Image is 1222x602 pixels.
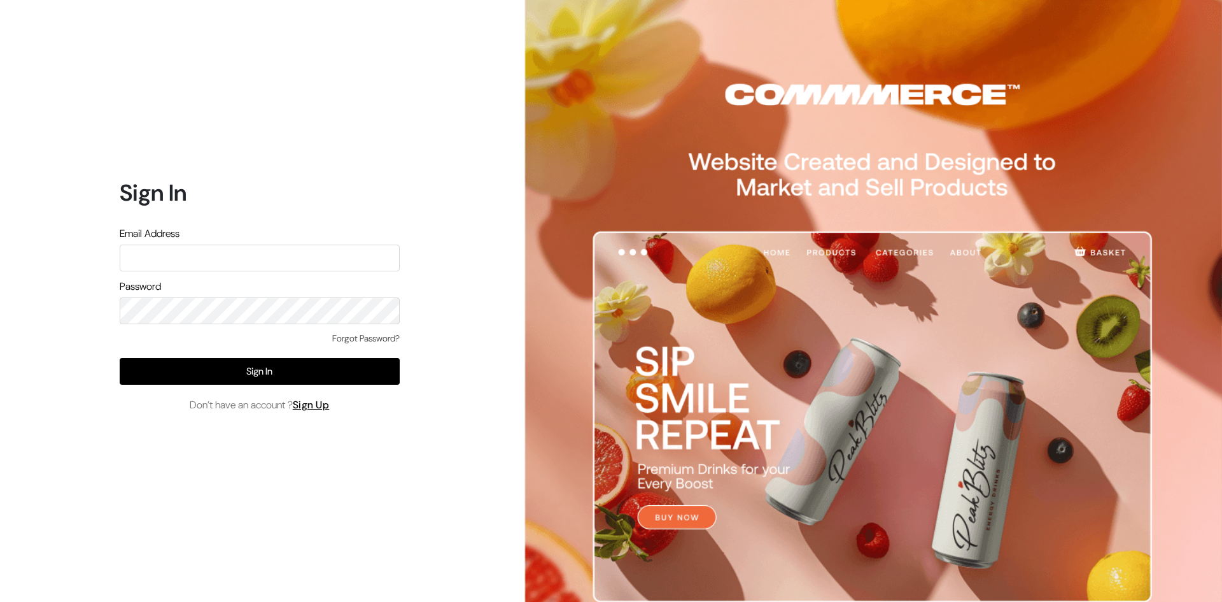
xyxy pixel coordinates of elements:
label: Email Address [120,226,179,241]
h1: Sign In [120,179,400,206]
span: Don’t have an account ? [190,398,330,413]
a: Forgot Password? [332,332,400,345]
label: Password [120,279,161,294]
button: Sign In [120,358,400,385]
a: Sign Up [293,398,330,412]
